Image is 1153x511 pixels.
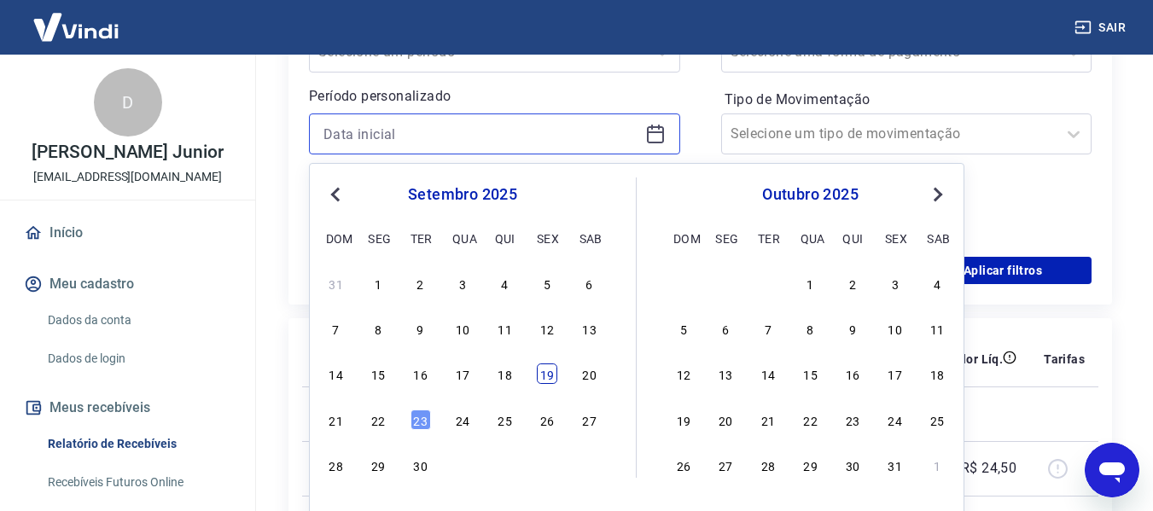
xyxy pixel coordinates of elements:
[1071,12,1133,44] button: Sair
[41,341,235,376] a: Dados de login
[323,270,602,477] div: month 2025-09
[20,389,235,427] button: Meus recebíveis
[801,363,821,384] div: Choose quarta-feira, 15 de outubro de 2025
[326,409,346,430] div: Choose domingo, 21 de setembro de 2025
[579,363,600,384] div: Choose sábado, 20 de setembro de 2025
[673,273,694,293] div: Choose domingo, 28 de setembro de 2025
[801,455,821,475] div: Choose quarta-feira, 29 de outubro de 2025
[537,228,557,248] div: sex
[326,228,346,248] div: dom
[411,363,431,384] div: Choose terça-feira, 16 de setembro de 2025
[715,363,736,384] div: Choose segunda-feira, 13 de outubro de 2025
[326,455,346,475] div: Choose domingo, 28 de setembro de 2025
[368,318,388,339] div: Choose segunda-feira, 8 de setembro de 2025
[715,228,736,248] div: seg
[41,427,235,462] a: Relatório de Recebíveis
[758,455,778,475] div: Choose terça-feira, 28 de outubro de 2025
[671,270,950,477] div: month 2025-10
[33,168,222,186] p: [EMAIL_ADDRESS][DOMAIN_NAME]
[914,257,1092,284] button: Aplicar filtros
[537,363,557,384] div: Choose sexta-feira, 19 de setembro de 2025
[411,273,431,293] div: Choose terça-feira, 2 de setembro de 2025
[411,455,431,475] div: Choose terça-feira, 30 de setembro de 2025
[495,363,515,384] div: Choose quinta-feira, 18 de setembro de 2025
[495,409,515,430] div: Choose quinta-feira, 25 de setembro de 2025
[927,455,947,475] div: Choose sábado, 1 de novembro de 2025
[715,455,736,475] div: Choose segunda-feira, 27 de outubro de 2025
[452,273,473,293] div: Choose quarta-feira, 3 de setembro de 2025
[885,228,906,248] div: sex
[758,363,778,384] div: Choose terça-feira, 14 de outubro de 2025
[801,318,821,339] div: Choose quarta-feira, 8 de outubro de 2025
[326,363,346,384] div: Choose domingo, 14 de setembro de 2025
[411,409,431,430] div: Choose terça-feira, 23 de setembro de 2025
[323,121,638,147] input: Data inicial
[842,409,863,430] div: Choose quinta-feira, 23 de outubro de 2025
[452,363,473,384] div: Choose quarta-feira, 17 de setembro de 2025
[368,455,388,475] div: Choose segunda-feira, 29 de setembro de 2025
[325,184,346,205] button: Previous Month
[673,228,694,248] div: dom
[885,363,906,384] div: Choose sexta-feira, 17 de outubro de 2025
[758,228,778,248] div: ter
[368,228,388,248] div: seg
[801,228,821,248] div: qua
[495,318,515,339] div: Choose quinta-feira, 11 de setembro de 2025
[758,273,778,293] div: Choose terça-feira, 30 de setembro de 2025
[715,318,736,339] div: Choose segunda-feira, 6 de outubro de 2025
[715,273,736,293] div: Choose segunda-feira, 29 de setembro de 2025
[958,458,1017,479] p: -R$ 24,50
[673,318,694,339] div: Choose domingo, 5 de outubro de 2025
[41,465,235,500] a: Recebíveis Futuros Online
[673,409,694,430] div: Choose domingo, 19 de outubro de 2025
[452,318,473,339] div: Choose quarta-feira, 10 de setembro de 2025
[326,318,346,339] div: Choose domingo, 7 de setembro de 2025
[32,143,224,161] p: [PERSON_NAME] Junior
[758,318,778,339] div: Choose terça-feira, 7 de outubro de 2025
[885,273,906,293] div: Choose sexta-feira, 3 de outubro de 2025
[309,86,680,107] p: Período personalizado
[758,409,778,430] div: Choose terça-feira, 21 de outubro de 2025
[927,409,947,430] div: Choose sábado, 25 de outubro de 2025
[537,409,557,430] div: Choose sexta-feira, 26 de setembro de 2025
[579,273,600,293] div: Choose sábado, 6 de setembro de 2025
[801,273,821,293] div: Choose quarta-feira, 1 de outubro de 2025
[842,318,863,339] div: Choose quinta-feira, 9 de outubro de 2025
[20,214,235,252] a: Início
[326,273,346,293] div: Choose domingo, 31 de agosto de 2025
[1085,443,1139,497] iframe: Botão para abrir a janela de mensagens
[842,273,863,293] div: Choose quinta-feira, 2 de outubro de 2025
[928,184,948,205] button: Next Month
[673,363,694,384] div: Choose domingo, 12 de outubro de 2025
[495,455,515,475] div: Choose quinta-feira, 2 de outubro de 2025
[41,303,235,338] a: Dados da conta
[885,409,906,430] div: Choose sexta-feira, 24 de outubro de 2025
[452,228,473,248] div: qua
[537,273,557,293] div: Choose sexta-feira, 5 de setembro de 2025
[842,228,863,248] div: qui
[411,318,431,339] div: Choose terça-feira, 9 de setembro de 2025
[20,265,235,303] button: Meu cadastro
[947,351,1003,368] p: Valor Líq.
[927,228,947,248] div: sab
[885,318,906,339] div: Choose sexta-feira, 10 de outubro de 2025
[579,455,600,475] div: Choose sábado, 4 de outubro de 2025
[1044,351,1085,368] p: Tarifas
[452,409,473,430] div: Choose quarta-feira, 24 de setembro de 2025
[495,228,515,248] div: qui
[368,409,388,430] div: Choose segunda-feira, 22 de setembro de 2025
[452,455,473,475] div: Choose quarta-feira, 1 de outubro de 2025
[842,363,863,384] div: Choose quinta-feira, 16 de outubro de 2025
[537,318,557,339] div: Choose sexta-feira, 12 de setembro de 2025
[20,1,131,53] img: Vindi
[673,455,694,475] div: Choose domingo, 26 de outubro de 2025
[715,409,736,430] div: Choose segunda-feira, 20 de outubro de 2025
[927,363,947,384] div: Choose sábado, 18 de outubro de 2025
[842,455,863,475] div: Choose quinta-feira, 30 de outubro de 2025
[579,228,600,248] div: sab
[368,363,388,384] div: Choose segunda-feira, 15 de setembro de 2025
[885,455,906,475] div: Choose sexta-feira, 31 de outubro de 2025
[368,273,388,293] div: Choose segunda-feira, 1 de setembro de 2025
[323,184,602,205] div: setembro 2025
[94,68,162,136] div: D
